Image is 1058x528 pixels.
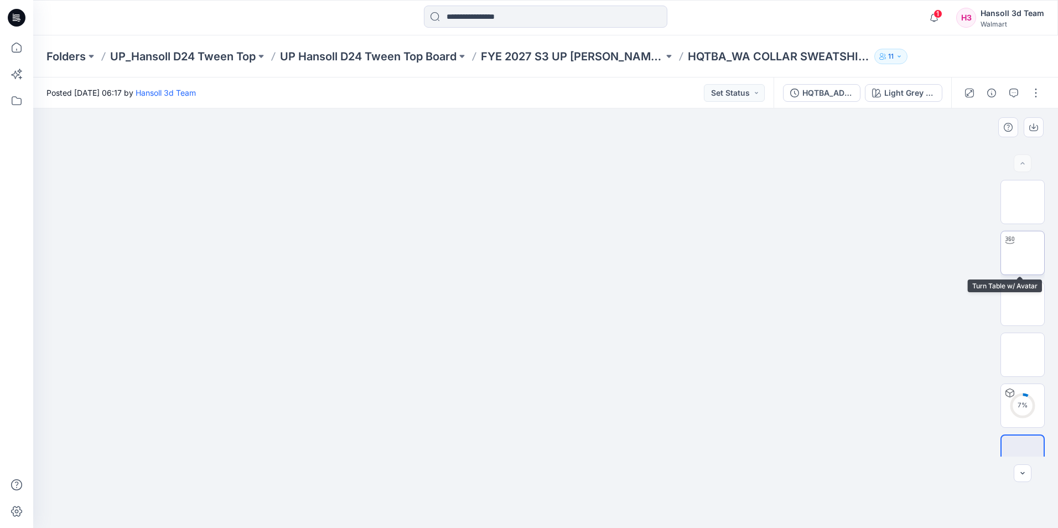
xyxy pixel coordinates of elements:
[136,88,196,97] a: Hansoll 3d Team
[110,49,256,64] a: UP_Hansoll D24 Tween Top
[874,49,907,64] button: 11
[783,84,860,102] button: HQTBA_ADM FC_WA COLLAR SWEATSHIRT
[46,87,196,99] span: Posted [DATE] 06:17 by
[865,84,942,102] button: Light Grey HTR
[46,49,86,64] a: Folders
[481,49,663,64] a: FYE 2027 S3 UP [PERSON_NAME] TOP
[280,49,457,64] a: UP Hansoll D24 Tween Top Board
[888,50,894,63] p: 11
[983,84,1000,102] button: Details
[956,8,976,28] div: H3
[802,87,853,99] div: HQTBA_ADM FC_WA COLLAR SWEATSHIRT
[884,87,935,99] div: Light Grey HTR
[688,49,870,64] p: HQTBA_WA COLLAR SWEATSHIRT
[981,20,1044,28] div: Walmart
[1009,401,1036,410] div: 7 %
[981,7,1044,20] div: Hansoll 3d Team
[933,9,942,18] span: 1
